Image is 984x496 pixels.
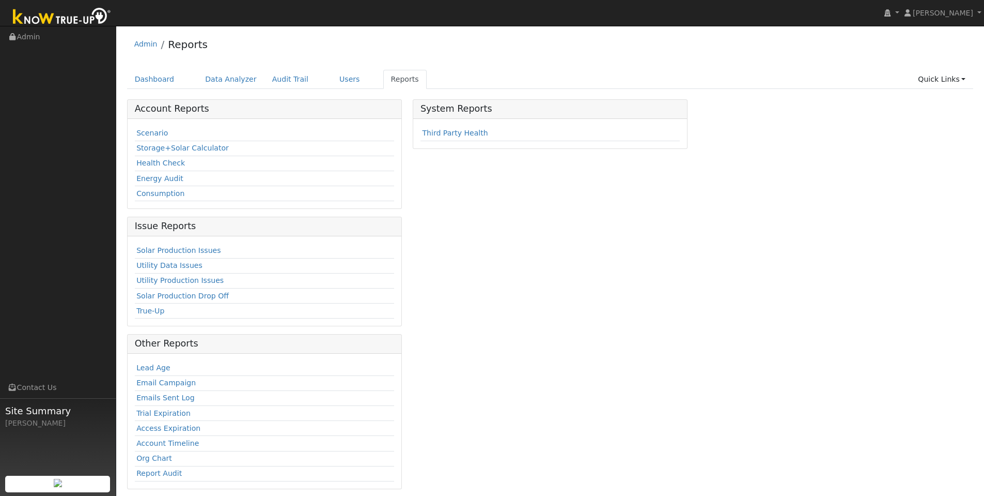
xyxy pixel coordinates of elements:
a: Health Check [136,159,185,167]
a: Dashboard [127,70,182,89]
a: Utility Data Issues [136,261,202,269]
a: Admin [134,40,158,48]
a: Org Chart [136,454,172,462]
a: Utility Production Issues [136,276,224,284]
a: True-Up [136,307,164,315]
div: [PERSON_NAME] [5,418,111,429]
a: Reports [168,38,208,51]
a: Consumption [136,189,184,198]
a: Storage+Solar Calculator [136,144,229,152]
h5: Account Reports [135,103,394,114]
a: Email Campaign [136,379,196,387]
a: Users [332,70,368,89]
a: Energy Audit [136,174,183,183]
a: Audit Trail [264,70,316,89]
a: Scenario [136,129,168,137]
a: Account Timeline [136,439,199,447]
a: Solar Production Issues [136,246,221,254]
a: Quick Links [910,70,973,89]
a: Lead Age [136,364,170,372]
h5: System Reports [420,103,680,114]
a: Access Expiration [136,424,200,432]
h5: Issue Reports [135,221,394,232]
a: Solar Production Drop Off [136,292,229,300]
a: Emails Sent Log [136,394,195,402]
img: Know True-Up [8,6,116,29]
a: Trial Expiration [136,409,191,417]
a: Third Party Health [422,129,488,137]
img: retrieve [54,479,62,487]
a: Report Audit [136,469,182,477]
a: Data Analyzer [197,70,264,89]
span: Site Summary [5,404,111,418]
a: Reports [383,70,427,89]
span: [PERSON_NAME] [913,9,973,17]
h5: Other Reports [135,338,394,349]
